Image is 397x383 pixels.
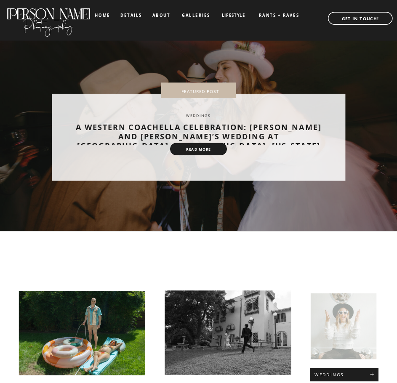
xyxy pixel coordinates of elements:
[120,13,142,17] a: details
[76,122,322,151] a: A Western Coachella Celebration: [PERSON_NAME] and [PERSON_NAME]’s Wedding at [GEOGRAPHIC_DATA], ...
[217,13,250,18] a: LIFESTYLE
[179,147,218,152] a: read more
[5,13,91,35] a: Photography
[172,89,229,92] nav: FEATURED POST
[182,13,209,18] a: galleries
[314,372,374,378] a: WEDDINGS
[5,5,91,16] a: [PERSON_NAME]
[95,13,110,17] a: home
[342,16,379,21] b: GET IN TOUCH!
[253,13,306,18] a: RANTS + RAVES
[186,113,211,118] a: Weddings
[152,13,170,18] a: about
